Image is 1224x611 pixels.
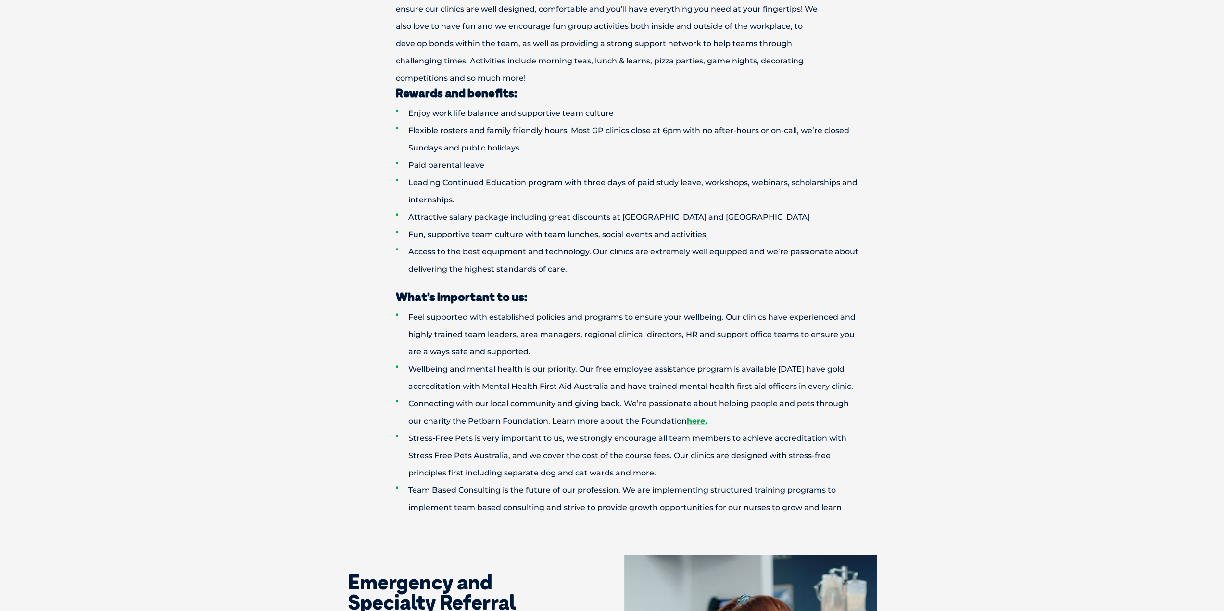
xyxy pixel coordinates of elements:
li: Leading Continued Education program with three days of paid study leave, workshops, webinars, sch... [396,174,862,209]
strong: What’s important to us: [396,289,527,304]
li: Fun, supportive team culture with team lunches, social events and activities. [396,226,862,243]
li: Paid parental leave [396,157,862,174]
li: Team Based Consulting is the future of our profession. We are implementing structured training pr... [396,482,862,516]
li: Connecting with our local community and giving back. We’re passionate about helping people and pe... [396,395,862,430]
strong: Rewards and benefits: [396,86,517,100]
li: Attractive salary package including great discounts at [GEOGRAPHIC_DATA] and [GEOGRAPHIC_DATA] [396,209,862,226]
li: Stress-Free Pets is very important to us, we strongly encourage all team members to achieve accre... [396,430,862,482]
li: Feel supported with established policies and programs to ensure your wellbeing. Our clinics have ... [396,309,862,361]
li: Wellbeing and mental health is our priority. Our free employee assistance program is available [D... [396,361,862,395]
a: here. [687,416,707,425]
li: Enjoy work life balance and supportive team culture [396,105,862,122]
li: Flexible rosters and family friendly hours. Most GP clinics close at 6pm with no after-hours or o... [396,122,862,157]
li: Access to the best equipment and technology. Our clinics are extremely well equipped and we’re pa... [396,243,862,278]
